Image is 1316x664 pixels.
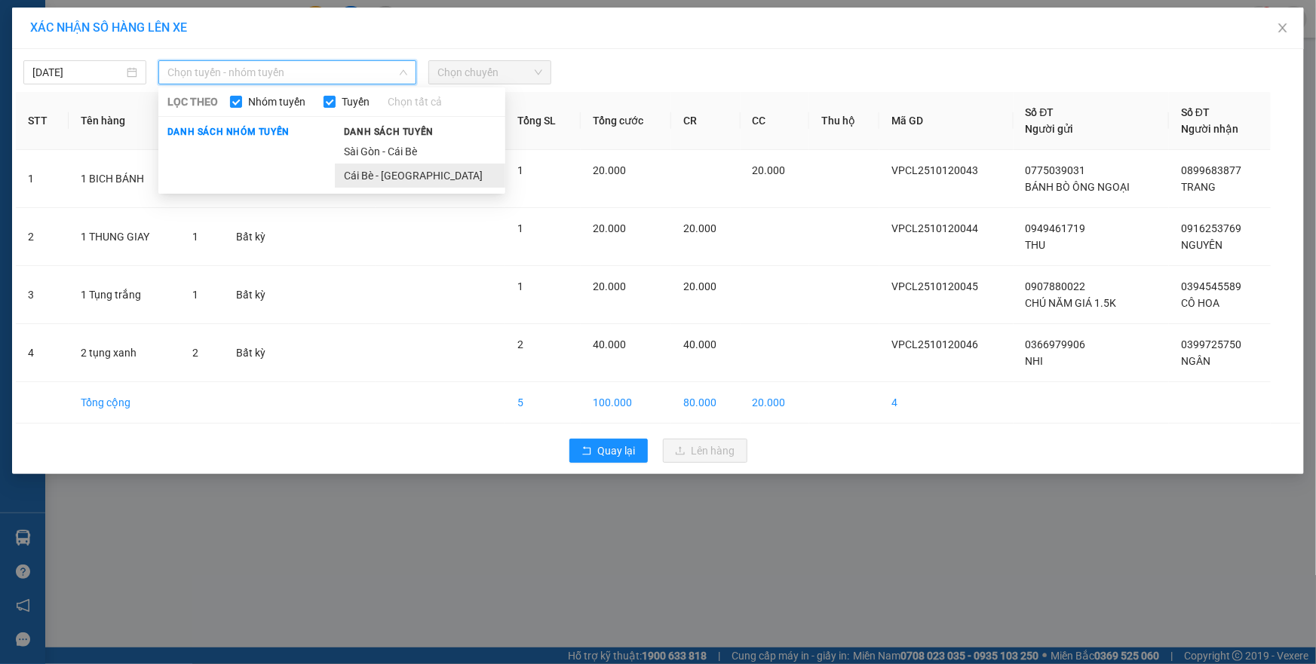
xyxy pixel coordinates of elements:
span: Người gửi [1026,123,1074,135]
button: uploadLên hàng [663,439,747,463]
span: 0399725750 [1181,338,1241,350]
span: Danh sách nhóm tuyến [158,125,299,139]
span: 2 [192,347,198,359]
span: CÔ HOA [1181,297,1219,309]
td: 3 [16,266,69,324]
span: 2 [517,338,523,350]
th: CC [741,92,810,150]
span: rollback [581,445,592,457]
th: CR [671,92,741,150]
span: LỌC THEO [167,93,218,110]
span: TRANG [1181,181,1216,193]
span: 20.000 [593,222,626,234]
button: Close [1262,8,1304,50]
span: Chọn tuyến - nhóm tuyến [167,61,407,84]
li: Sài Gòn - Cái Bè [335,139,505,164]
span: 1 [192,231,198,243]
span: Người nhận [1181,123,1238,135]
li: Cái Bè - [GEOGRAPHIC_DATA] [335,164,505,188]
th: STT [16,92,69,150]
td: 4 [16,324,69,382]
span: 0949461719 [1026,222,1086,234]
span: BÁNH BÒ ÔNG NGOẠI [1026,181,1130,193]
span: VPCL2510120046 [891,338,978,350]
span: 1 [517,164,523,176]
input: 12/10/2025 [32,64,124,81]
span: 20.000 [683,222,716,234]
td: 5 [505,382,581,424]
span: Quay lại [598,442,636,459]
td: 1 BICH BÁNH [69,150,180,208]
td: 1 [16,150,69,208]
td: 1 THUNG GIAY [69,208,180,266]
span: Tuyến [336,93,376,110]
span: Nhóm tuyến [242,93,311,110]
span: 40.000 [593,338,626,350]
th: Mã GD [879,92,1013,150]
span: 0899683877 [1181,164,1241,176]
span: Chọn chuyến [437,61,542,84]
span: 0394545589 [1181,280,1241,292]
span: Số ĐT [1026,106,1054,118]
span: 20.000 [593,164,626,176]
span: 0916253769 [1181,222,1241,234]
td: 1 Tụng trắng [69,266,180,324]
span: VPCL2510120045 [891,280,978,292]
span: CHÚ NĂM GIÁ 1.5K [1026,297,1116,309]
span: THU [1026,239,1046,251]
span: down [399,68,408,77]
td: Bất kỳ [224,324,289,382]
span: 1 [517,222,523,234]
th: Tên hàng [69,92,180,150]
td: 20.000 [741,382,810,424]
td: 4 [879,382,1013,424]
td: Bất kỳ [224,208,289,266]
span: 1 [517,280,523,292]
th: Tổng SL [505,92,581,150]
td: 2 [16,208,69,266]
span: 0907880022 [1026,280,1086,292]
span: 0775039031 [1026,164,1086,176]
span: 1 [192,289,198,301]
span: XÁC NHẬN SỐ HÀNG LÊN XE [30,20,187,35]
td: Tổng cộng [69,382,180,424]
span: NGÂN [1181,355,1210,367]
th: Tổng cước [581,92,670,150]
span: 40.000 [683,338,716,350]
span: 20.000 [593,280,626,292]
span: Danh sách tuyến [335,125,443,139]
span: NHI [1026,355,1044,367]
td: 100.000 [581,382,670,424]
span: NGUYÊN [1181,239,1222,251]
td: Bất kỳ [224,266,289,324]
td: 80.000 [671,382,741,424]
span: 0366979906 [1026,338,1086,350]
a: Chọn tất cả [388,93,442,110]
button: rollbackQuay lại [569,439,648,463]
td: 2 tụng xanh [69,324,180,382]
span: 20.000 [753,164,786,176]
span: VPCL2510120043 [891,164,978,176]
th: Thu hộ [809,92,879,150]
span: Số ĐT [1181,106,1210,118]
span: VPCL2510120044 [891,222,978,234]
span: close [1277,22,1289,34]
span: 20.000 [683,280,716,292]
